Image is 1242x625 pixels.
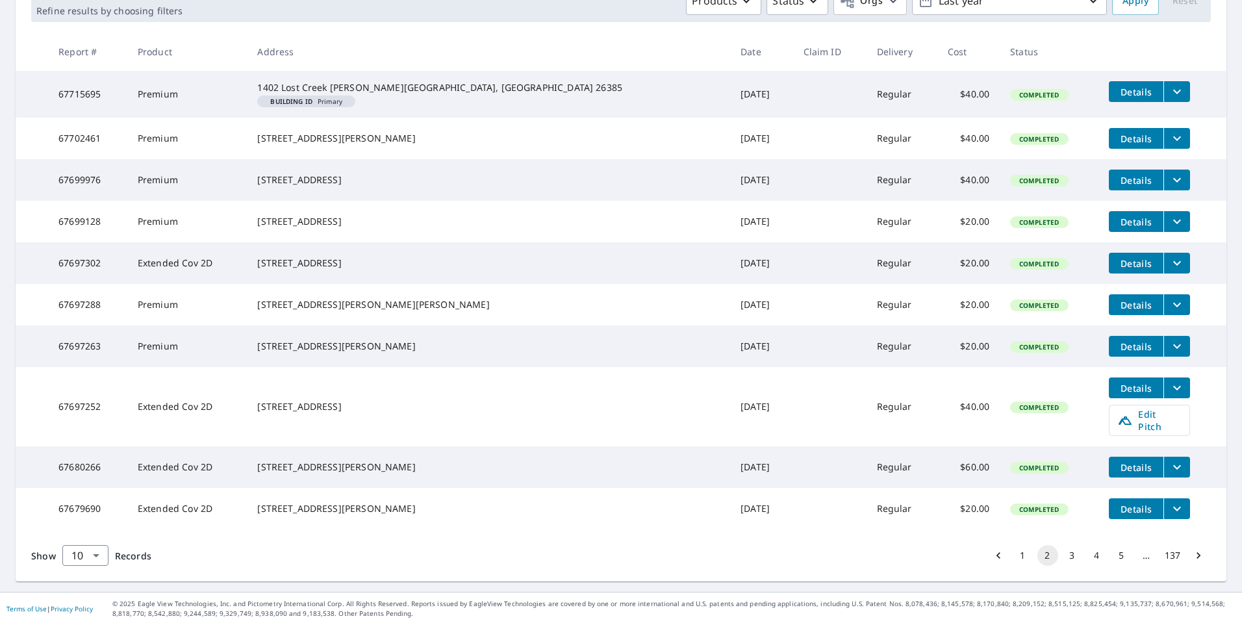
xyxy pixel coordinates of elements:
[48,118,127,159] td: 67702461
[1163,81,1190,102] button: filesDropdownBtn-67715695
[937,118,1000,159] td: $40.00
[1117,257,1156,270] span: Details
[937,242,1000,284] td: $20.00
[1188,545,1209,566] button: Go to next page
[1163,170,1190,190] button: filesDropdownBtn-67699976
[730,367,792,446] td: [DATE]
[257,132,720,145] div: [STREET_ADDRESS][PERSON_NAME]
[48,71,127,118] td: 67715695
[257,215,720,228] div: [STREET_ADDRESS]
[257,257,720,270] div: [STREET_ADDRESS]
[48,325,127,367] td: 67697263
[937,284,1000,325] td: $20.00
[127,32,247,71] th: Product
[867,201,937,242] td: Regular
[48,488,127,529] td: 67679690
[1011,463,1067,472] span: Completed
[867,446,937,488] td: Regular
[1109,128,1163,149] button: detailsBtn-67702461
[257,340,720,353] div: [STREET_ADDRESS][PERSON_NAME]
[730,32,792,71] th: Date
[988,545,1009,566] button: Go to previous page
[1011,90,1067,99] span: Completed
[1109,498,1163,519] button: detailsBtn-67679690
[62,545,108,566] div: Show 10 records
[48,32,127,71] th: Report #
[127,488,247,529] td: Extended Cov 2D
[257,298,720,311] div: [STREET_ADDRESS][PERSON_NAME][PERSON_NAME]
[262,98,350,105] span: Primary
[730,71,792,118] td: [DATE]
[1109,336,1163,357] button: detailsBtn-67697263
[1109,253,1163,274] button: detailsBtn-67697302
[1087,545,1108,566] button: Go to page 4
[127,367,247,446] td: Extended Cov 2D
[1011,301,1067,310] span: Completed
[793,32,867,71] th: Claim ID
[48,284,127,325] td: 67697288
[1011,505,1067,514] span: Completed
[1109,211,1163,232] button: detailsBtn-67699128
[937,159,1000,201] td: $40.00
[937,325,1000,367] td: $20.00
[1117,86,1156,98] span: Details
[1011,342,1067,351] span: Completed
[937,446,1000,488] td: $60.00
[730,446,792,488] td: [DATE]
[48,367,127,446] td: 67697252
[1000,32,1098,71] th: Status
[1117,461,1156,474] span: Details
[867,367,937,446] td: Regular
[1109,405,1190,436] a: Edit Pitch
[867,118,937,159] td: Regular
[867,71,937,118] td: Regular
[1109,170,1163,190] button: detailsBtn-67699976
[1163,128,1190,149] button: filesDropdownBtn-67702461
[1109,294,1163,315] button: detailsBtn-67697288
[115,550,151,562] span: Records
[1117,408,1182,433] span: Edit Pitch
[31,550,56,562] span: Show
[1163,253,1190,274] button: filesDropdownBtn-67697302
[270,98,312,105] em: Building ID
[127,159,247,201] td: Premium
[257,173,720,186] div: [STREET_ADDRESS]
[1117,382,1156,394] span: Details
[1117,503,1156,515] span: Details
[730,325,792,367] td: [DATE]
[1013,545,1033,566] button: Go to page 1
[1011,403,1067,412] span: Completed
[1062,545,1083,566] button: Go to page 3
[1163,211,1190,232] button: filesDropdownBtn-67699128
[1011,218,1067,227] span: Completed
[1011,259,1067,268] span: Completed
[1011,176,1067,185] span: Completed
[937,32,1000,71] th: Cost
[1117,133,1156,145] span: Details
[986,545,1211,566] nav: pagination navigation
[36,5,183,17] p: Refine results by choosing filters
[48,159,127,201] td: 67699976
[730,201,792,242] td: [DATE]
[127,446,247,488] td: Extended Cov 2D
[730,488,792,529] td: [DATE]
[127,284,247,325] td: Premium
[1163,498,1190,519] button: filesDropdownBtn-67679690
[730,159,792,201] td: [DATE]
[1136,549,1157,562] div: …
[1163,377,1190,398] button: filesDropdownBtn-67697252
[48,201,127,242] td: 67699128
[1117,340,1156,353] span: Details
[1011,134,1067,144] span: Completed
[937,488,1000,529] td: $20.00
[6,604,47,613] a: Terms of Use
[1111,545,1132,566] button: Go to page 5
[1163,294,1190,315] button: filesDropdownBtn-67697288
[867,284,937,325] td: Regular
[1117,216,1156,228] span: Details
[867,242,937,284] td: Regular
[1117,299,1156,311] span: Details
[1109,377,1163,398] button: detailsBtn-67697252
[730,242,792,284] td: [DATE]
[730,118,792,159] td: [DATE]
